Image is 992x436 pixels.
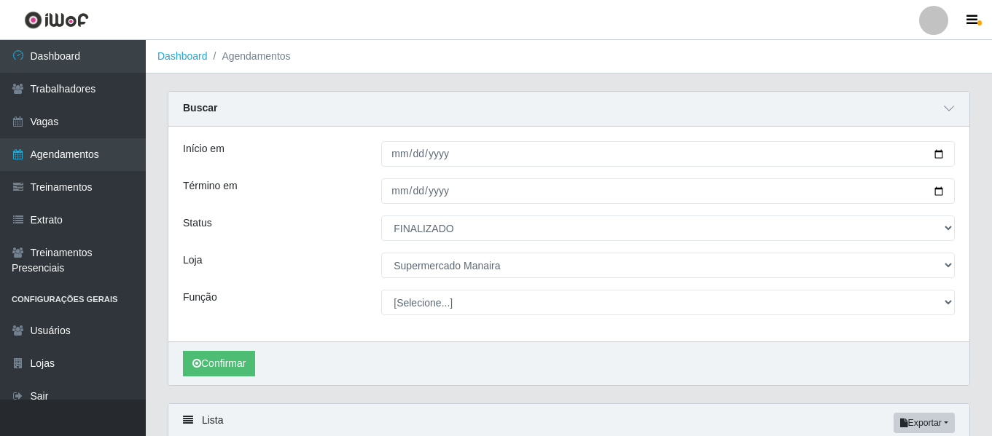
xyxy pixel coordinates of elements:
label: Loja [183,253,202,268]
button: Confirmar [183,351,255,376]
input: 00/00/0000 [381,141,955,167]
label: Término em [183,178,238,194]
a: Dashboard [157,50,208,62]
label: Status [183,215,212,231]
input: 00/00/0000 [381,178,955,204]
nav: breadcrumb [146,40,992,74]
strong: Buscar [183,102,217,114]
img: CoreUI Logo [24,11,89,29]
li: Agendamentos [208,49,291,64]
button: Exportar [894,413,955,433]
label: Início em [183,141,224,156]
label: Função [183,290,217,305]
